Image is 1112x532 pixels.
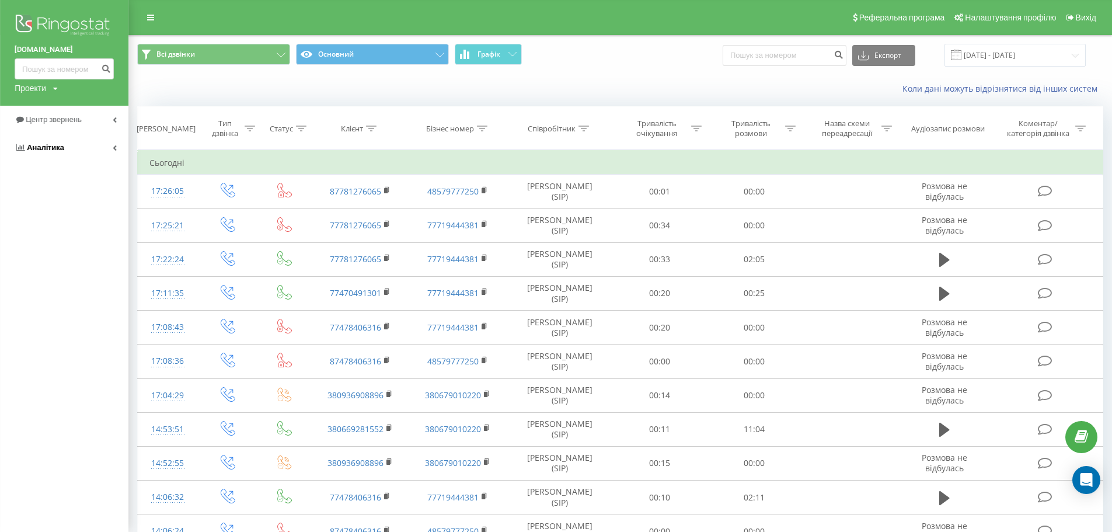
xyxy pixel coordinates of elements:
[149,452,186,475] div: 14:52:55
[922,384,967,406] span: Розмова не відбулась
[1072,466,1100,494] div: Open Intercom Messenger
[425,457,481,468] a: 380679010220
[149,350,186,373] div: 17:08:36
[1004,119,1072,138] div: Коментар/категорія дзвінка
[707,481,801,514] td: 02:11
[612,378,706,412] td: 00:14
[330,356,381,367] a: 87478406316
[612,345,706,378] td: 00:00
[507,446,612,480] td: [PERSON_NAME] (SIP)
[149,180,186,203] div: 17:26:05
[327,390,384,401] a: 380936908896
[149,316,186,339] div: 17:08:43
[612,242,706,276] td: 00:33
[149,418,186,441] div: 14:53:51
[330,322,381,333] a: 77478406316
[507,481,612,514] td: [PERSON_NAME] (SIP)
[427,492,479,503] a: 77719444381
[507,378,612,412] td: [PERSON_NAME] (SIP)
[426,124,474,134] div: Бізнес номер
[707,276,801,310] td: 00:25
[208,119,242,138] div: Тип дзвінка
[612,208,706,242] td: 00:34
[965,13,1056,22] span: Налаштування профілю
[26,115,82,124] span: Центр звернень
[707,345,801,378] td: 00:00
[612,412,706,446] td: 00:11
[296,44,449,65] button: Основний
[707,378,801,412] td: 00:00
[612,175,706,208] td: 00:01
[612,276,706,310] td: 00:20
[922,452,967,474] span: Розмова не відбулась
[922,214,967,236] span: Розмова не відбулась
[922,317,967,338] span: Розмова не відбулась
[902,83,1103,94] a: Коли дані можуть відрізнятися вiд інших систем
[528,124,576,134] div: Співробітник
[922,350,967,372] span: Розмова не відбулась
[330,492,381,503] a: 77478406316
[427,322,479,333] a: 77719444381
[707,242,801,276] td: 02:05
[723,45,846,66] input: Пошук за номером
[477,50,500,58] span: Графік
[1076,13,1096,22] span: Вихід
[612,446,706,480] td: 00:15
[138,151,1103,175] td: Сьогодні
[852,45,915,66] button: Експорт
[149,486,186,509] div: 14:06:32
[427,253,479,265] a: 77719444381
[612,481,706,514] td: 00:10
[911,124,985,134] div: Аудіозапис розмови
[327,457,384,468] a: 380936908896
[707,208,801,242] td: 00:00
[707,311,801,345] td: 00:00
[341,124,363,134] div: Клієнт
[507,175,612,208] td: [PERSON_NAME] (SIP)
[507,311,612,345] td: [PERSON_NAME] (SIP)
[327,423,384,434] a: 380669281552
[707,412,801,446] td: 11:04
[330,220,381,231] a: 77781276065
[507,208,612,242] td: [PERSON_NAME] (SIP)
[156,50,195,59] span: Всі дзвінки
[816,119,879,138] div: Назва схеми переадресації
[330,287,381,298] a: 77470491301
[507,412,612,446] td: [PERSON_NAME] (SIP)
[720,119,782,138] div: Тривалість розмови
[507,242,612,276] td: [PERSON_NAME] (SIP)
[427,356,479,367] a: 48579777250
[330,186,381,197] a: 87781276065
[27,143,64,152] span: Аналiтика
[137,44,290,65] button: Всі дзвінки
[707,175,801,208] td: 00:00
[149,384,186,407] div: 17:04:29
[626,119,688,138] div: Тривалість очікування
[15,44,114,55] a: [DOMAIN_NAME]
[427,287,479,298] a: 77719444381
[922,180,967,202] span: Розмова не відбулась
[427,186,479,197] a: 48579777250
[425,423,481,434] a: 380679010220
[15,58,114,79] input: Пошук за номером
[427,220,479,231] a: 77719444381
[15,82,46,94] div: Проекти
[149,248,186,271] div: 17:22:24
[425,390,481,401] a: 380679010220
[149,282,186,305] div: 17:11:35
[330,253,381,265] a: 77781276065
[612,311,706,345] td: 00:20
[15,12,114,41] img: Ringostat logo
[137,124,196,134] div: [PERSON_NAME]
[270,124,293,134] div: Статус
[707,446,801,480] td: 00:00
[149,214,186,237] div: 17:25:21
[507,276,612,310] td: [PERSON_NAME] (SIP)
[455,44,522,65] button: Графік
[507,345,612,378] td: [PERSON_NAME] (SIP)
[859,13,945,22] span: Реферальна програма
